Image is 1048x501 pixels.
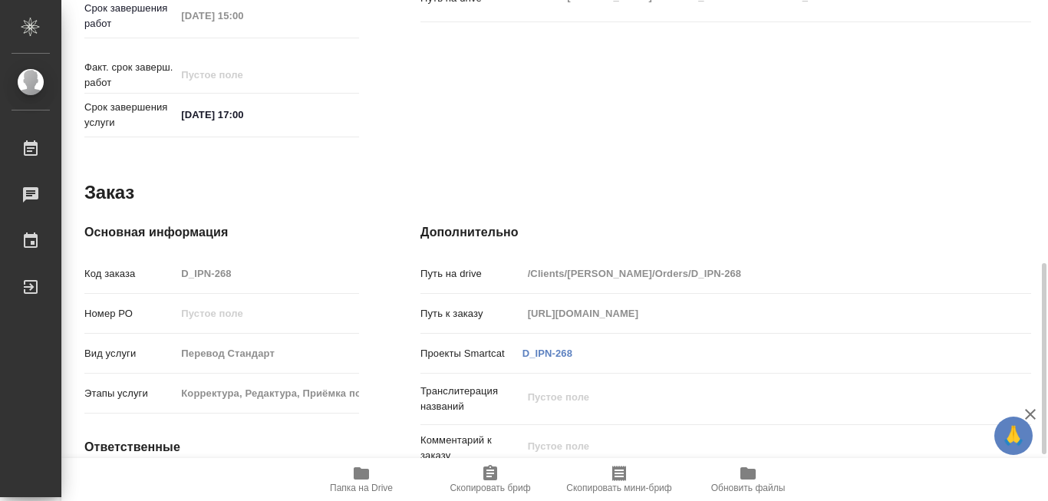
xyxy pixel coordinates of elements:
button: Обновить файлы [684,458,812,501]
p: Проекты Smartcat [420,346,522,361]
a: D_IPN-268 [522,348,572,359]
p: Транслитерация названий [420,384,522,414]
span: Скопировать мини-бриф [566,483,671,493]
input: Пустое поле [522,262,980,285]
input: Пустое поле [176,342,359,364]
input: Пустое поле [176,382,359,404]
span: Обновить файлы [711,483,786,493]
h2: Заказ [84,180,134,205]
p: Комментарий к заказу [420,433,522,463]
p: Путь к заказу [420,306,522,321]
p: Путь на drive [420,266,522,282]
input: Пустое поле [176,262,359,285]
button: Скопировать бриф [426,458,555,501]
span: Папка на Drive [330,483,393,493]
input: Пустое поле [176,302,359,325]
button: Скопировать мини-бриф [555,458,684,501]
input: Пустое поле [522,302,980,325]
button: Папка на Drive [297,458,426,501]
span: Скопировать бриф [450,483,530,493]
p: Код заказа [84,266,176,282]
h4: Основная информация [84,223,359,242]
p: Вид услуги [84,346,176,361]
span: 🙏 [1000,420,1027,452]
p: Этапы услуги [84,386,176,401]
input: Пустое поле [176,5,310,27]
h4: Дополнительно [420,223,1031,242]
p: Факт. срок заверш. работ [84,60,176,91]
button: 🙏 [994,417,1033,455]
p: Срок завершения услуги [84,100,176,130]
input: Пустое поле [176,64,310,86]
p: Номер РО [84,306,176,321]
input: ✎ Введи что-нибудь [176,104,310,126]
h4: Ответственные [84,438,359,457]
p: Срок завершения работ [84,1,176,31]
